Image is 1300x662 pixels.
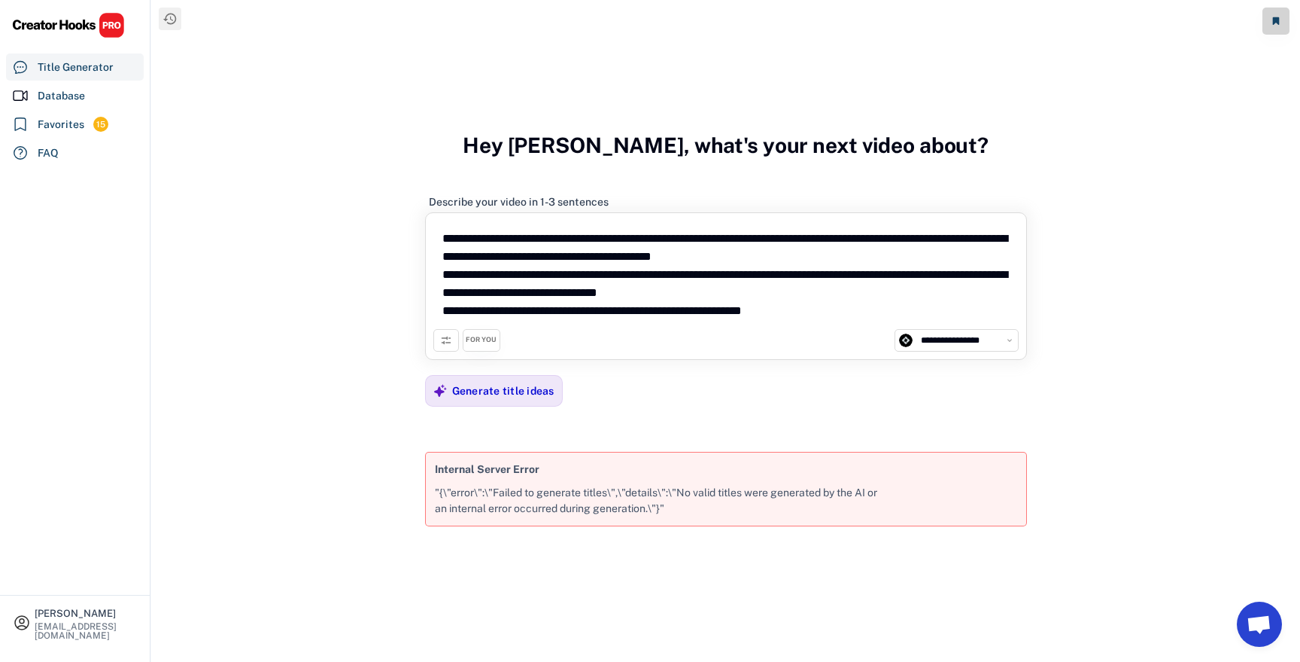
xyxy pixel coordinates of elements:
a: Open chat [1237,602,1282,647]
div: Internal Server Error [435,462,539,477]
div: FAQ [38,145,59,161]
h3: Hey [PERSON_NAME], what's your next video about? [463,117,989,174]
img: CHPRO%20Logo.svg [12,12,125,38]
div: Generate title ideas [452,384,554,398]
div: [EMAIL_ADDRESS][DOMAIN_NAME] [35,622,137,640]
img: channels4_profile.jpg [899,334,913,347]
div: "{\"error\":\"Failed to generate titles\",\"details\":\"No valid titles were generated by the AI ... [435,485,886,517]
div: [PERSON_NAME] [35,609,137,618]
div: Database [38,88,85,104]
div: Title Generator [38,59,114,75]
div: Favorites [38,117,84,133]
div: Describe your video in 1-3 sentences [429,195,609,209]
div: 15 [93,118,108,131]
div: FOR YOU [466,335,497,345]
